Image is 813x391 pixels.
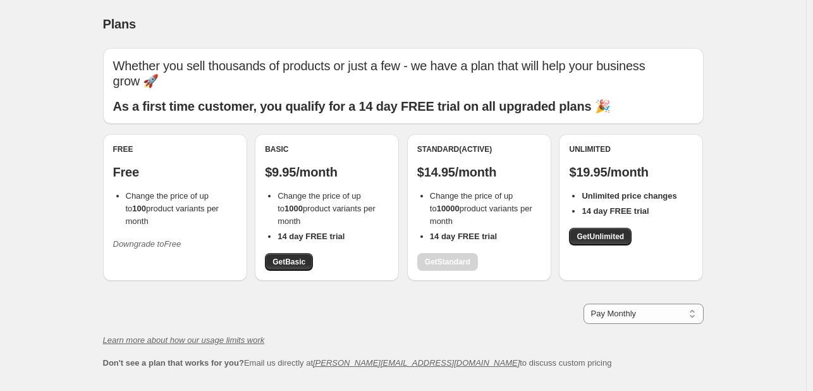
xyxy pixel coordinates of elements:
[278,191,376,226] span: Change the price of up to product variants per month
[126,191,219,226] span: Change the price of up to product variants per month
[265,144,389,154] div: Basic
[569,144,693,154] div: Unlimited
[430,191,532,226] span: Change the price of up to product variants per month
[417,144,541,154] div: Standard (Active)
[103,335,265,345] a: Learn more about how our usage limits work
[113,239,181,249] i: Downgrade to Free
[272,257,305,267] span: Get Basic
[577,232,624,242] span: Get Unlimited
[103,358,244,368] b: Don't see a plan that works for you?
[265,164,389,180] p: $9.95/month
[569,228,632,245] a: GetUnlimited
[313,358,520,368] a: [PERSON_NAME][EMAIL_ADDRESS][DOMAIN_NAME]
[113,58,694,89] p: Whether you sell thousands of products or just a few - we have a plan that will help your busines...
[103,17,136,31] span: Plans
[103,358,612,368] span: Email us directly at to discuss custom pricing
[113,99,611,113] b: As a first time customer, you qualify for a 14 day FREE trial on all upgraded plans 🎉
[265,253,313,271] a: GetBasic
[417,164,541,180] p: $14.95/month
[437,204,460,213] b: 10000
[113,144,237,154] div: Free
[569,164,693,180] p: $19.95/month
[284,204,303,213] b: 1000
[106,234,189,254] button: Downgrade toFree
[582,191,676,201] b: Unlimited price changes
[132,204,146,213] b: 100
[582,206,649,216] b: 14 day FREE trial
[430,232,497,241] b: 14 day FREE trial
[278,232,345,241] b: 14 day FREE trial
[113,164,237,180] p: Free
